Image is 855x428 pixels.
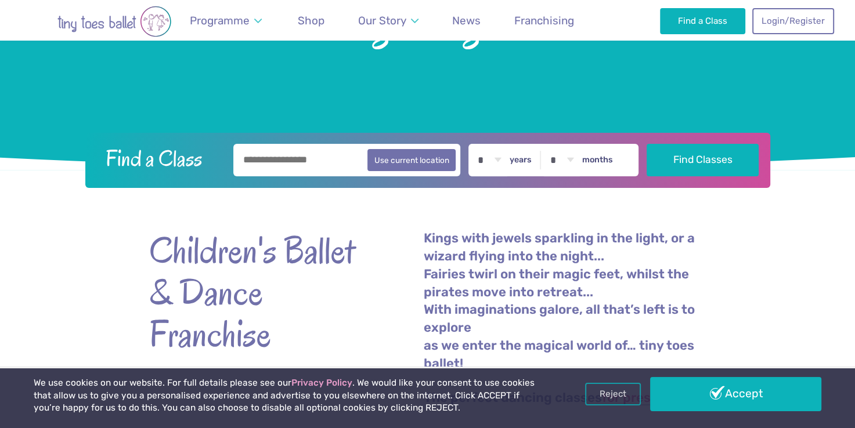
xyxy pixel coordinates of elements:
a: Reject [585,383,641,405]
img: tiny toes ballet [21,6,207,37]
span: Programme [190,14,250,27]
a: Login/Register [752,8,834,34]
button: Find Classes [647,144,759,176]
span: Franchising [514,14,574,27]
span: Our Story [358,14,406,27]
span: News [452,14,481,27]
label: months [582,155,613,165]
a: Accept [650,377,821,411]
a: Franchising [509,7,580,34]
span: Shop [298,14,324,27]
a: Programme [185,7,268,34]
button: Use current location [367,149,456,171]
a: Find a Class [660,8,745,34]
p: Kings with jewels sparkling in the light, or a wizard flying into the night... Fairies twirl on t... [424,230,706,373]
h2: Find a Class [96,144,225,173]
a: Our Story [352,7,424,34]
a: News [447,7,486,34]
a: Privacy Policy [291,378,352,388]
label: years [510,155,532,165]
p: We use cookies on our website. For full details please see our . We would like your consent to us... [34,377,546,415]
strong: Children's Ballet & Dance Franchise [149,230,358,355]
a: Shop [293,7,330,34]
